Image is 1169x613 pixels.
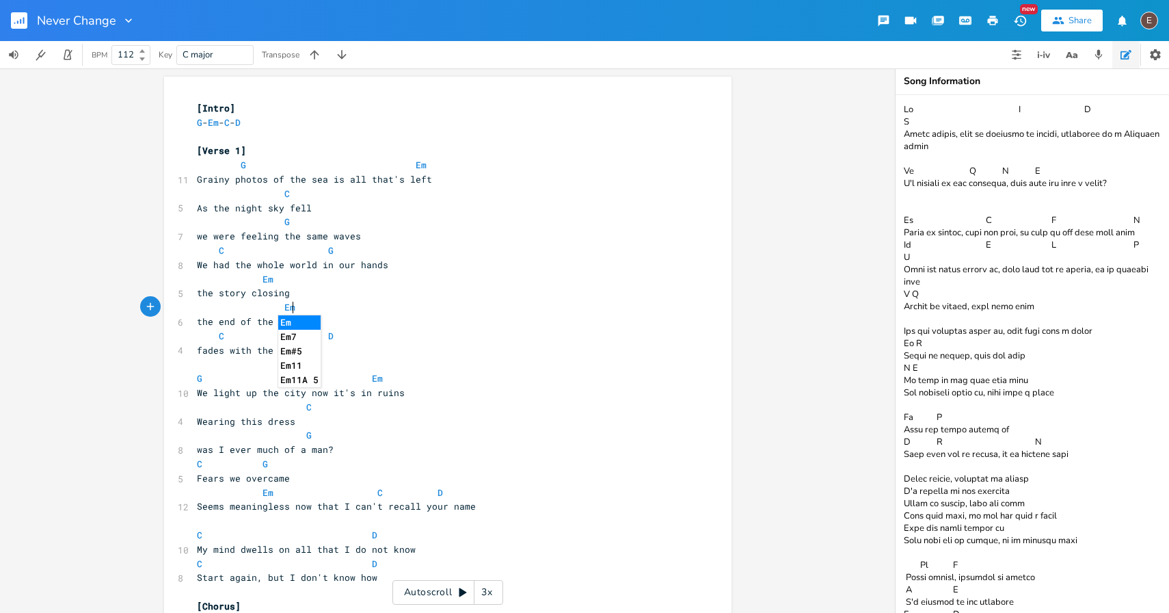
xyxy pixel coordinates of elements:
span: We light up the city now it's in ruins [197,387,405,399]
span: was I ever much of a man? [197,443,334,456]
span: G [328,244,334,257]
span: G [284,216,290,228]
span: Wearing this dress [197,415,295,428]
li: Em11 [278,358,321,373]
span: Seems meaningless now that I can't recall your name [197,500,476,512]
span: D [328,330,334,342]
span: Em [263,273,273,285]
div: Song Information [904,77,1161,86]
span: G [197,372,202,384]
div: edward [1140,12,1158,29]
span: G [197,116,202,129]
span: Never Change [37,14,116,27]
span: We had the whole world in our hands [197,259,388,271]
div: Autoscroll [392,580,503,605]
span: G [241,159,246,171]
span: D [372,529,377,541]
span: C [219,330,224,342]
span: we were feeling the same waves [197,230,361,242]
span: C [219,244,224,257]
div: Share [1069,14,1092,27]
span: C [197,458,202,470]
div: BPM [92,51,107,59]
li: Em#5 [278,344,321,358]
span: D [438,486,443,499]
li: Em [278,315,321,330]
div: 3x [474,580,499,605]
span: C [306,401,312,413]
span: Fears we overcame [197,472,290,484]
span: [Verse 1] [197,144,246,157]
span: D [372,558,377,570]
span: Grainy photos of the sea is all that's left [197,173,432,185]
div: Transpose [262,51,299,59]
li: Em7 [278,330,321,344]
span: C [284,187,290,200]
span: the end of the story [197,315,306,328]
li: Em11A 5 [278,373,321,387]
div: New [1020,4,1038,14]
textarea: Lo I D S Ametc adipis, elit se doeiusmo te incidi, utlaboree do m Aliquaen admin Ve Q N E U'l nis... [896,95,1169,613]
button: E [1140,5,1158,36]
span: G [306,429,312,441]
span: Em [208,116,219,129]
span: C [197,529,202,541]
span: D [235,116,241,129]
button: Share [1041,10,1103,31]
span: Em [263,486,273,499]
span: C [197,558,202,570]
span: G [263,458,268,470]
span: [Intro] [197,102,235,114]
span: C [377,486,383,499]
span: Em [284,301,295,313]
span: As the night sky fell [197,202,323,214]
span: [Chorus] [197,600,241,612]
span: - - - [197,116,241,129]
span: C [224,116,230,129]
button: New [1006,8,1034,33]
span: My mind dwells on all that I do not know [197,543,416,556]
span: Em [416,159,427,171]
span: Em [372,372,383,384]
span: fades with the tide [197,344,301,356]
div: Key [159,51,172,59]
span: C major [183,49,213,61]
span: the story closing [197,287,290,299]
span: Start again, but I don't know how [197,571,377,584]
